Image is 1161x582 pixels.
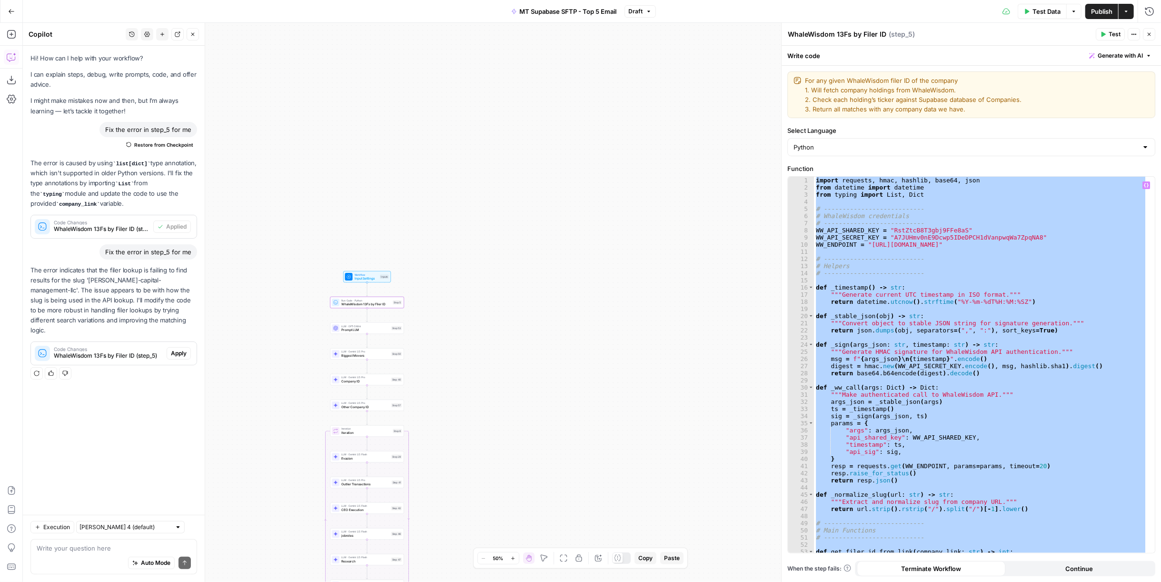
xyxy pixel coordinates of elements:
[788,520,814,527] div: 49
[30,158,197,209] p: The error is caused by using type annotation, which isn't supported in older Python versions. I'l...
[808,312,814,320] span: Toggle code folding, rows 20 through 22
[367,385,368,399] g: Edge from step_40 to step_57
[788,312,814,320] div: 20
[788,298,814,305] div: 18
[341,530,389,534] span: LLM · Gemini 2.5 Flash
[788,305,814,312] div: 19
[788,398,814,405] div: 32
[787,164,1155,173] label: Function
[788,198,814,205] div: 4
[788,405,814,412] div: 33
[625,5,656,18] button: Draft
[788,362,814,370] div: 27
[355,273,378,277] span: Workflow
[629,7,643,16] span: Draft
[330,451,404,462] div: LLM · Gemini 2.5 FlashEvasionStep 29
[788,248,814,255] div: 11
[788,548,814,555] div: 53
[54,220,149,225] span: Code Changes
[367,360,368,373] g: Edge from step_50 to step_40
[341,559,389,564] span: Research
[40,191,65,197] code: typing
[391,506,402,511] div: Step 42
[113,161,150,167] code: list[dict]
[808,491,814,498] span: Toggle code folding, rows 45 through 47
[367,565,368,579] g: Edge from step_47 to step_48
[30,265,197,336] p: The error indicates that the filer lookup is failing to find results for the slug '[PERSON_NAME]-...
[1091,7,1112,16] span: Publish
[341,431,391,435] span: Iteration
[788,205,814,212] div: 5
[171,349,187,358] span: Apply
[341,324,389,328] span: LLM · GPT-5 Mini
[341,533,389,538] span: jobroles
[1096,28,1125,40] button: Test
[788,477,814,484] div: 43
[29,30,123,39] div: Copilot
[330,374,404,385] div: LLM · Gemini 2.5 ProCompany IDStep 40
[30,70,197,90] p: I can explain steps, debug, write prompts, code, and offer advice.
[788,534,814,541] div: 51
[341,427,391,431] span: Iteration
[788,320,814,327] div: 21
[341,479,390,482] span: LLM · Gemini 2.5 Pro
[1005,561,1154,576] button: Continue
[391,378,402,382] div: Step 40
[782,46,1161,65] div: Write code
[122,139,197,151] button: Restore from Checkpoint
[330,554,404,565] div: LLM · Gemini 2.5 FlashResearchStep 47
[330,502,404,514] div: LLM · Gemini 2.5 FlashCEO ExecutionStep 42
[788,30,886,39] textarea: WhaleWisdom 13Fs by Filer ID
[788,191,814,198] div: 3
[99,122,197,137] div: Fix the error in step_5 for me
[153,221,191,233] button: Applied
[367,334,368,348] g: Edge from step_53 to step_50
[367,540,368,553] g: Edge from step_46 to step_47
[330,425,404,437] div: IterationIterationStep 6
[788,284,814,291] div: 16
[43,523,70,532] span: Execution
[99,244,197,260] div: Fix the error in step_5 for me
[367,411,368,425] g: Edge from step_57 to step_6
[788,370,814,377] div: 28
[788,427,814,434] div: 36
[788,391,814,398] div: 31
[341,401,389,405] span: LLM · Gemini 2.5 Pro
[341,302,391,307] span: WhaleWisdom 13Fs by Filer ID
[341,508,389,512] span: CEO Execution
[141,559,170,567] span: Auto Mode
[808,420,814,427] span: Toggle code folding, rows 35 through 40
[808,341,814,348] span: Toggle code folding, rows 24 through 28
[788,341,814,348] div: 24
[341,353,389,358] span: Biggest Movers
[79,522,171,532] input: Claude Sonnet 4 (default)
[56,201,100,207] code: company_link
[391,455,402,459] div: Step 29
[788,291,814,298] div: 17
[788,212,814,220] div: 6
[330,477,404,488] div: LLM · Gemini 2.5 ProOutlier TransactionsStep 41
[30,96,197,116] p: I might make mistakes now and then, but I’m always learning — let’s tackle it together!
[808,548,814,555] span: Toggle code folding, rows 53 through 73
[788,262,814,270] div: 13
[1066,564,1093,573] span: Continue
[788,505,814,512] div: 47
[788,420,814,427] div: 35
[355,276,378,281] span: Input Settings
[788,355,814,362] div: 26
[788,491,814,498] div: 45
[380,275,389,279] div: Inputs
[166,222,187,231] span: Applied
[393,301,402,305] div: Step 5
[788,527,814,534] div: 50
[794,142,1138,152] input: Python
[788,177,814,184] div: 1
[30,53,197,63] p: Hi! How can I help with your workflow?
[808,284,814,291] span: Toggle code folding, rows 16 through 18
[901,564,961,573] span: Terminate Workflow
[787,564,851,573] a: When the step fails:
[341,482,390,487] span: Outlier Transactions
[330,271,404,282] div: WorkflowInput SettingsInputs
[660,552,684,564] button: Paste
[635,552,656,564] button: Copy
